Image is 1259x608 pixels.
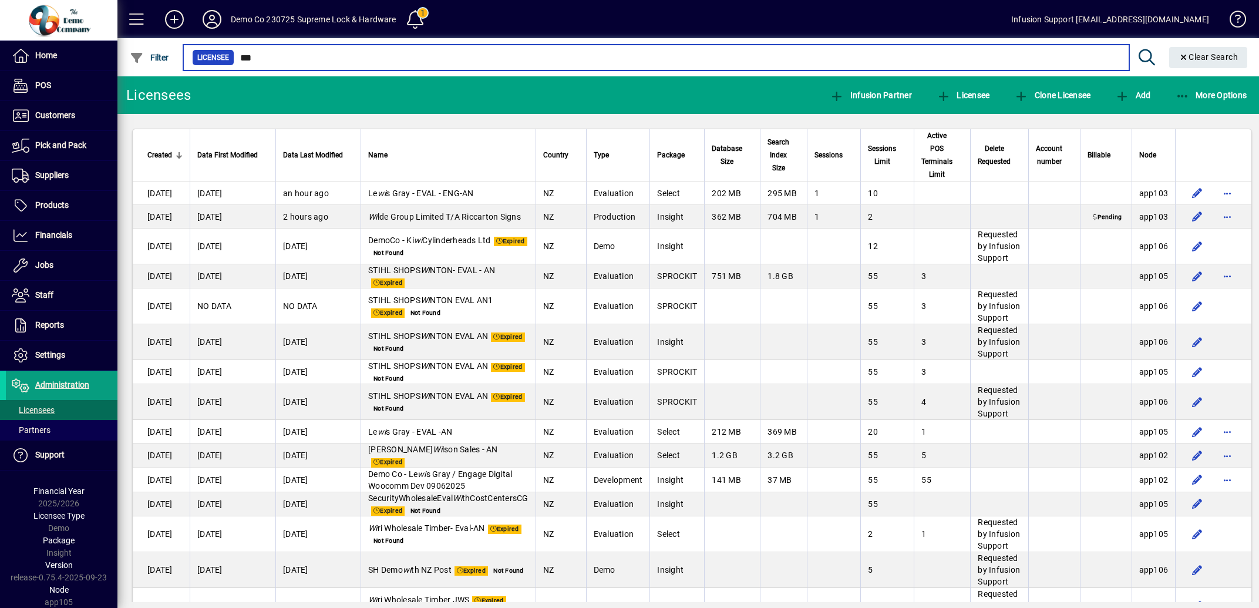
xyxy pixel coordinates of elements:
span: Licensees [12,405,55,415]
span: More Options [1176,90,1247,100]
td: [DATE] [133,516,190,552]
span: Filter [130,53,169,62]
td: Evaluation [586,384,650,420]
button: Add [1112,85,1153,106]
span: Not Found [371,536,406,546]
td: NZ [536,229,586,264]
span: Not Found [371,248,406,258]
td: Insight [649,324,704,360]
button: Edit [1187,422,1206,441]
td: Insight [649,552,704,588]
td: 55 [860,384,914,420]
td: [DATE] [190,444,275,468]
span: Name [368,149,388,162]
a: Settings [6,341,117,370]
td: [DATE] [190,516,275,552]
td: [DATE] [190,229,275,264]
span: Expired [371,278,405,288]
span: Database Size [712,142,742,168]
div: Created [147,149,183,162]
td: Evaluation [586,324,650,360]
button: More options [1218,446,1237,465]
td: [DATE] [275,264,361,288]
span: Account number [1036,142,1062,168]
td: 2 [860,205,914,229]
div: Package [657,149,697,162]
em: WI [420,331,430,341]
td: [DATE] [133,264,190,288]
td: 55 [860,264,914,288]
span: Demo Co - Le s Gray / Engage Digital Woocomm Dev 09062025 [368,469,512,491]
td: [DATE] [190,360,275,384]
td: Insight [649,205,704,229]
span: Package [657,149,685,162]
div: Node [1139,149,1169,162]
td: 5 [914,444,970,468]
td: Evaluation [586,264,650,288]
button: Edit [1187,525,1206,543]
button: Edit [1187,392,1206,411]
td: [DATE] [190,182,275,205]
em: Wi [368,523,378,533]
td: NZ [536,205,586,229]
span: Country [543,149,568,162]
td: Evaluation [586,360,650,384]
span: STIHL SHOPS NTON EVAL AN [368,331,488,341]
span: Customers [35,110,75,120]
td: 2 hours ago [275,205,361,229]
span: app105.prod.infusionbusinesssoftware.com [1139,529,1169,539]
div: Account number [1036,142,1073,168]
button: Filter [127,47,172,68]
span: Sessions [814,149,843,162]
a: Customers [6,101,117,130]
td: 1 [914,420,970,444]
td: [DATE] [133,384,190,420]
span: Expired [371,308,405,318]
button: More options [1218,267,1237,285]
em: wi [378,189,386,198]
span: STIHL SHOPS NTON EVAL AN [368,391,488,401]
span: STIHL SHOPS NTON EVAL AN1 [368,295,493,305]
td: [DATE] [275,420,361,444]
span: Expired [491,332,524,342]
td: NZ [536,182,586,205]
span: app103.prod.infusionbusinesssoftware.com [1139,212,1169,221]
a: Home [6,41,117,70]
button: Edit [1187,237,1206,256]
span: app102.prod.infusionbusinesssoftware.com [1139,475,1169,485]
button: Clear [1169,47,1248,68]
td: 1.8 GB [760,264,807,288]
span: Not Found [371,405,406,414]
td: 20 [860,420,914,444]
td: [DATE] [275,360,361,384]
button: More options [1218,422,1237,441]
div: Sessions [814,149,853,162]
div: Country [543,149,579,162]
span: Licensee [937,90,990,100]
td: Requested by Infusion Support [970,288,1028,324]
em: WI [420,361,430,371]
span: Expired [488,525,521,534]
span: Not Found [491,566,526,576]
span: Expired [491,393,524,402]
td: Requested by Infusion Support [970,229,1028,264]
td: Insight [649,492,704,516]
td: NZ [536,420,586,444]
button: Edit [1187,332,1206,351]
td: 55 [860,360,914,384]
td: Demo [586,552,650,588]
button: Edit [1187,560,1206,579]
span: DemoCo - Ki Cylinderheads Ltd [368,236,491,245]
button: Add [156,9,193,30]
td: NZ [536,444,586,468]
td: [DATE] [133,492,190,516]
em: Wi [368,212,378,221]
td: [DATE] [190,420,275,444]
button: More options [1218,471,1237,489]
span: Le s Gray - EVAL -AN [368,427,452,436]
span: Expired [455,566,488,576]
button: Edit [1187,495,1206,513]
td: 12 [860,229,914,264]
td: [DATE] [133,229,190,264]
td: [DATE] [275,444,361,468]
